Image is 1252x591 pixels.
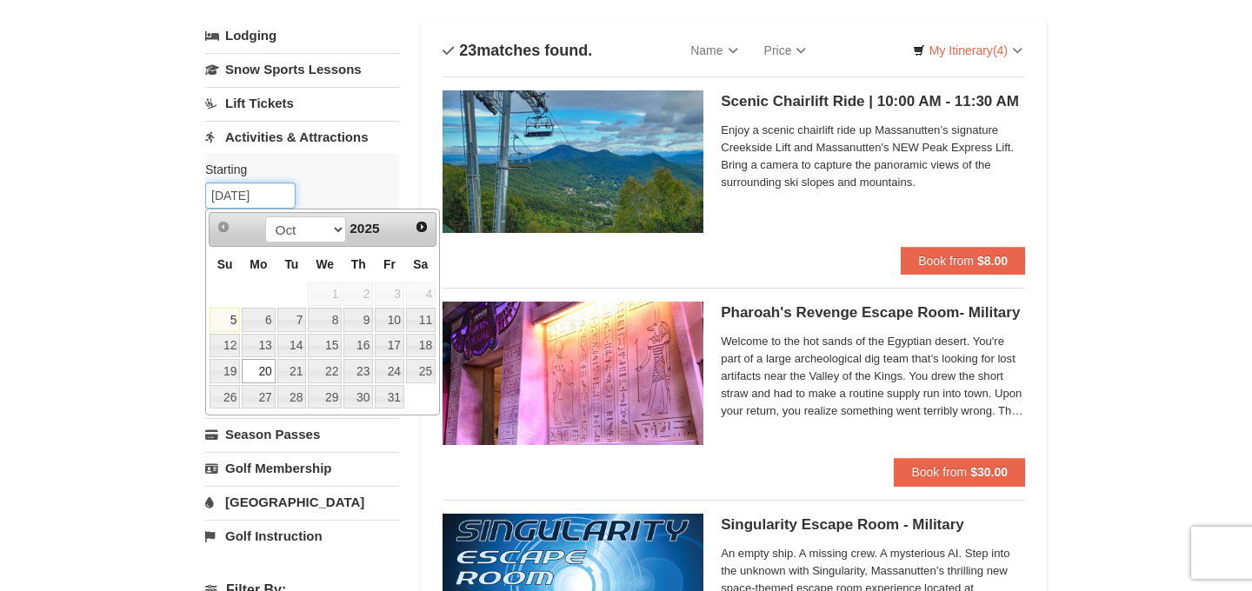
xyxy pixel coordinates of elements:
[902,37,1034,63] a: My Itinerary(4)
[205,520,399,552] a: Golf Instruction
[721,333,1025,420] span: Welcome to the hot sands of the Egyptian desert. You're part of a large archeological dig team th...
[205,486,399,518] a: [GEOGRAPHIC_DATA]
[211,215,236,239] a: Prev
[406,334,436,358] a: 18
[443,302,703,444] img: 6619913-410-20a124c9.jpg
[216,220,230,234] span: Prev
[242,334,275,358] a: 13
[242,385,275,409] a: 27
[406,359,436,383] a: 25
[751,33,820,68] a: Price
[677,33,750,68] a: Name
[343,282,373,307] span: 2
[205,452,399,484] a: Golf Membership
[413,257,428,271] span: Saturday
[308,385,342,409] a: 29
[210,359,240,383] a: 19
[210,334,240,358] a: 12
[721,93,1025,110] h5: Scenic Chairlift Ride | 10:00 AM - 11:30 AM
[443,42,592,59] h4: matches found.
[993,43,1008,57] span: (4)
[343,308,373,332] a: 9
[205,87,399,119] a: Lift Tickets
[375,359,404,383] a: 24
[350,221,379,236] span: 2025
[721,122,1025,191] span: Enjoy a scenic chairlift ride up Massanutten’s signature Creekside Lift and Massanutten's NEW Pea...
[205,20,399,51] a: Lodging
[459,42,476,59] span: 23
[375,308,404,332] a: 10
[217,257,233,271] span: Sunday
[375,334,404,358] a: 17
[277,385,307,409] a: 28
[308,282,342,307] span: 1
[375,282,404,307] span: 3
[343,359,373,383] a: 23
[415,220,429,234] span: Next
[901,247,1025,275] button: Book from $8.00
[351,257,366,271] span: Thursday
[410,215,434,239] a: Next
[205,121,399,153] a: Activities & Attractions
[205,418,399,450] a: Season Passes
[308,359,342,383] a: 22
[918,254,974,268] span: Book from
[205,161,386,178] label: Starting
[343,334,373,358] a: 16
[406,282,436,307] span: 4
[210,385,240,409] a: 26
[205,53,399,85] a: Snow Sports Lessons
[284,257,298,271] span: Tuesday
[970,465,1008,479] strong: $30.00
[406,308,436,332] a: 11
[277,359,307,383] a: 21
[383,257,396,271] span: Friday
[308,308,342,332] a: 8
[375,385,404,409] a: 31
[308,334,342,358] a: 15
[443,90,703,233] img: 24896431-1-a2e2611b.jpg
[894,458,1025,486] button: Book from $30.00
[977,254,1008,268] strong: $8.00
[242,359,275,383] a: 20
[250,257,267,271] span: Monday
[911,465,967,479] span: Book from
[343,385,373,409] a: 30
[316,257,334,271] span: Wednesday
[277,308,307,332] a: 7
[242,308,275,332] a: 6
[210,308,240,332] a: 5
[721,304,1025,322] h5: Pharoah's Revenge Escape Room- Military
[277,334,307,358] a: 14
[721,516,1025,534] h5: Singularity Escape Room - Military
